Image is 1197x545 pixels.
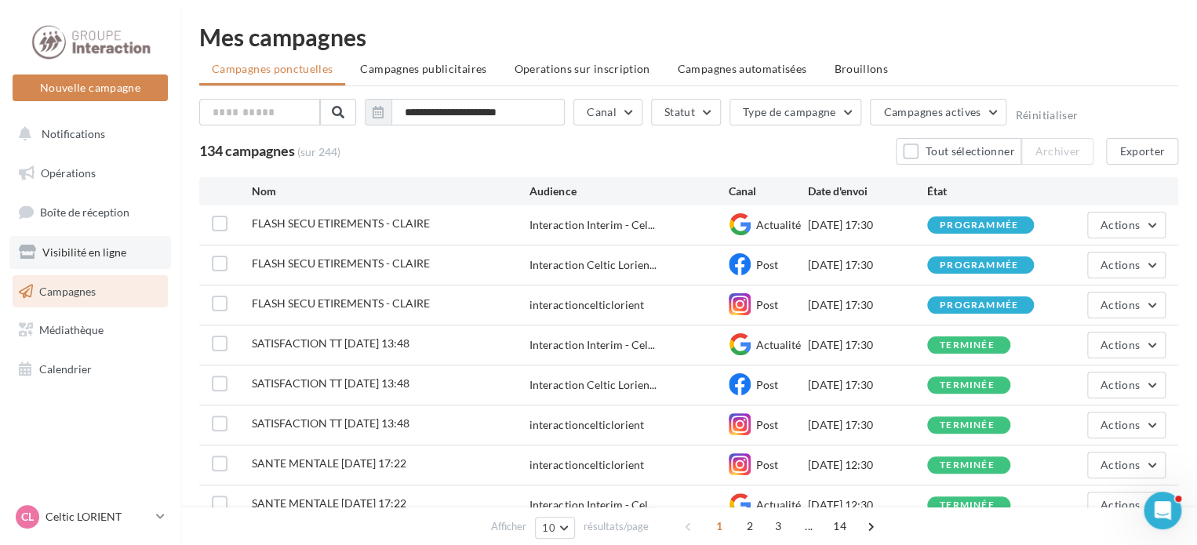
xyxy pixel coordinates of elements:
[529,377,656,393] span: Interaction Celtic Lorien...
[808,337,927,353] div: [DATE] 17:30
[39,362,92,376] span: Calendrier
[827,514,853,539] span: 14
[9,236,171,269] a: Visibilité en ligne
[737,514,762,539] span: 2
[756,378,778,391] span: Post
[1087,252,1166,278] button: Actions
[9,275,171,308] a: Campagnes
[1087,372,1166,398] button: Actions
[940,420,995,431] div: terminée
[252,376,409,390] span: SATISFACTION TT 3-10-2025 13:48
[756,258,778,271] span: Post
[584,519,649,534] span: résultats/page
[529,217,654,233] span: Interaction Interim - Cel...
[808,217,927,233] div: [DATE] 17:30
[1087,412,1166,438] button: Actions
[21,509,34,525] span: CL
[796,514,821,539] span: ...
[1101,298,1140,311] span: Actions
[1106,138,1178,165] button: Exporter
[808,183,927,199] div: Date d'envoi
[252,216,430,230] span: FLASH SECU ETIREMENTS - CLAIRE
[1087,492,1166,518] button: Actions
[940,260,1018,271] div: programmée
[529,337,654,353] span: Interaction Interim - Cel...
[40,205,129,219] span: Boîte de réception
[9,118,165,151] button: Notifications
[1101,418,1140,431] span: Actions
[808,377,927,393] div: [DATE] 17:30
[42,127,105,140] span: Notifications
[573,99,642,125] button: Canal
[39,323,104,336] span: Médiathèque
[756,458,778,471] span: Post
[883,105,981,118] span: Campagnes actives
[1101,338,1140,351] span: Actions
[940,220,1018,231] div: programmée
[252,296,430,310] span: FLASH SECU ETIREMENTS - CLAIRE
[766,514,791,539] span: 3
[542,521,555,534] span: 10
[42,245,126,259] span: Visibilité en ligne
[1015,109,1078,122] button: Réinitialiser
[1087,212,1166,238] button: Actions
[1101,378,1140,391] span: Actions
[491,519,526,534] span: Afficher
[940,340,995,351] div: terminée
[252,496,406,510] span: SANTE MENTALE 06-10-2025 17:22
[940,500,995,510] div: terminée
[529,417,643,433] div: interactioncelticlorient
[678,62,807,75] span: Campagnes automatisées
[940,300,1018,311] div: programmée
[529,457,643,473] div: interactioncelticlorient
[9,157,171,190] a: Opérations
[252,416,409,430] span: SATISFACTION TT 3-10-2025 13:48
[252,256,430,270] span: FLASH SECU ETIREMENTS - CLAIRE
[1101,218,1140,231] span: Actions
[940,380,995,391] div: terminée
[529,497,654,513] span: Interaction Interim - Cel...
[360,62,486,75] span: Campagnes publicitaires
[13,502,168,532] a: CL Celtic LORIENT
[651,99,721,125] button: Statut
[940,460,995,471] div: terminée
[199,142,295,159] span: 134 campagnes
[514,62,649,75] span: Operations sur inscription
[1087,332,1166,358] button: Actions
[808,497,927,513] div: [DATE] 12:30
[13,74,168,101] button: Nouvelle campagne
[808,297,927,313] div: [DATE] 17:30
[9,353,171,386] a: Calendrier
[729,183,808,199] div: Canal
[1144,492,1181,529] iframe: Intercom live chat
[9,195,171,229] a: Boîte de réception
[756,218,801,231] span: Actualité
[1087,452,1166,478] button: Actions
[529,297,643,313] div: interactioncelticlorient
[1021,138,1093,165] button: Archiver
[927,183,1046,199] div: État
[535,517,575,539] button: 10
[756,418,778,431] span: Post
[41,166,96,180] span: Opérations
[9,314,171,347] a: Médiathèque
[1101,458,1140,471] span: Actions
[252,336,409,350] span: SATISFACTION TT 3-10-2025 13:48
[756,498,801,511] span: Actualité
[1087,292,1166,318] button: Actions
[529,257,656,273] span: Interaction Celtic Lorien...
[808,417,927,433] div: [DATE] 17:30
[808,257,927,273] div: [DATE] 17:30
[252,183,530,199] div: Nom
[252,456,406,470] span: SANTE MENTALE 06-10-2025 17:22
[870,99,1006,125] button: Campagnes actives
[45,509,150,525] p: Celtic LORIENT
[707,514,732,539] span: 1
[756,298,778,311] span: Post
[808,457,927,473] div: [DATE] 12:30
[729,99,862,125] button: Type de campagne
[756,338,801,351] span: Actualité
[1101,258,1140,271] span: Actions
[1101,498,1140,511] span: Actions
[39,284,96,297] span: Campagnes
